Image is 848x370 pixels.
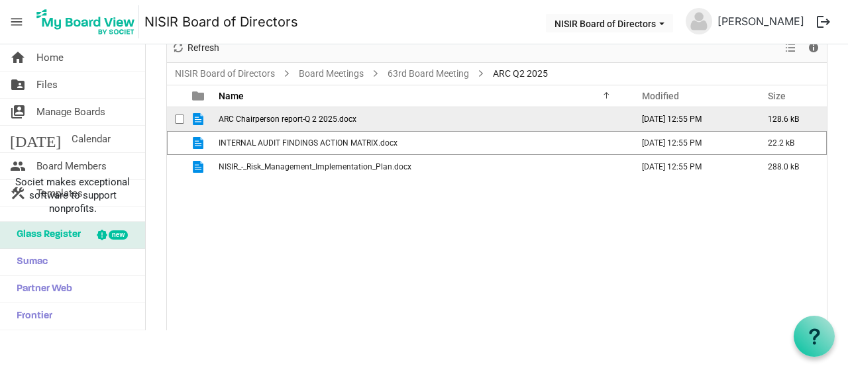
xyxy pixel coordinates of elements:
[167,155,184,179] td: checkbox
[546,14,673,32] button: NISIR Board of Directors dropdownbutton
[219,138,397,148] span: INTERNAL AUDIT FINDINGS ACTION MATRIX.docx
[10,303,52,330] span: Frontier
[36,44,64,71] span: Home
[219,91,244,101] span: Name
[144,9,298,35] a: NISIR Board of Directors
[810,8,837,36] button: logout
[385,66,472,82] a: 63rd Board Meeting
[4,9,29,34] span: menu
[32,5,144,38] a: My Board View Logo
[215,131,628,155] td: INTERNAL AUDIT FINDINGS ACTION MATRIX.docx is template cell column header Name
[10,71,26,98] span: folder_shared
[782,40,798,56] button: View dropdownbutton
[768,91,786,101] span: Size
[215,155,628,179] td: NISIR_-_Risk_Management_Implementation_Plan.docx is template cell column header Name
[219,162,411,171] span: NISIR_-_Risk_Management_Implementation_Plan.docx
[72,126,111,152] span: Calendar
[754,107,827,131] td: 128.6 kB is template cell column header Size
[10,99,26,125] span: switch_account
[32,5,139,38] img: My Board View Logo
[10,153,26,179] span: people
[802,34,825,62] div: Details
[109,230,128,240] div: new
[167,34,224,62] div: Refresh
[167,107,184,131] td: checkbox
[184,107,215,131] td: is template cell column header type
[184,155,215,179] td: is template cell column header type
[10,126,61,152] span: [DATE]
[780,34,802,62] div: View
[10,222,81,248] span: Glass Register
[36,153,107,179] span: Board Members
[219,115,356,124] span: ARC Chairperson report-Q 2 2025.docx
[186,40,221,56] span: Refresh
[10,276,72,302] span: Partner Web
[215,107,628,131] td: ARC Chairperson report-Q 2 2025.docx is template cell column header Name
[642,91,679,101] span: Modified
[36,99,105,125] span: Manage Boards
[686,8,712,34] img: no-profile-picture.svg
[712,8,810,34] a: [PERSON_NAME]
[754,131,827,155] td: 22.2 kB is template cell column header Size
[36,71,58,98] span: Files
[167,131,184,155] td: checkbox
[10,44,26,71] span: home
[184,131,215,155] td: is template cell column header type
[490,66,551,82] span: ARC Q2 2025
[172,66,278,82] a: NISIR Board of Directors
[805,40,823,56] button: Details
[10,249,48,275] span: Sumac
[6,175,139,215] span: Societ makes exceptional software to support nonprofits.
[754,155,827,179] td: 288.0 kB is template cell column header Size
[628,155,754,179] td: September 16, 2025 12:55 PM column header Modified
[170,40,222,56] button: Refresh
[628,131,754,155] td: September 16, 2025 12:55 PM column header Modified
[628,107,754,131] td: September 16, 2025 12:55 PM column header Modified
[296,66,366,82] a: Board Meetings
